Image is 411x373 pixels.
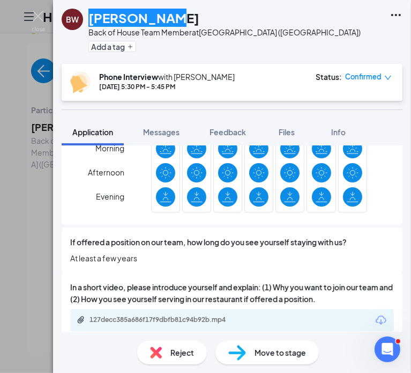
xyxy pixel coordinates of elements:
[66,14,79,25] div: BW
[170,347,194,359] span: Reject
[99,82,235,91] div: [DATE] 5:30 PM - 5:45 PM
[77,316,250,326] a: Paperclip127decc385a686f17f9dbfb81c94b92b.mp4
[255,347,306,359] span: Move to stage
[72,127,113,137] span: Application
[210,127,246,137] span: Feedback
[88,41,136,52] button: PlusAdd a tag
[143,127,180,137] span: Messages
[70,281,394,305] span: In a short video, please introduce yourself and explain: (1) Why you want to join our team and (2...
[96,187,124,206] span: Evening
[127,43,133,50] svg: Plus
[88,163,124,182] span: Afternoon
[77,316,85,324] svg: Paperclip
[95,138,124,158] span: Morning
[70,252,394,264] span: At least a few years
[99,71,235,82] div: with [PERSON_NAME]
[390,9,402,21] svg: Ellipses
[331,127,346,137] span: Info
[88,9,199,27] h1: [PERSON_NAME]
[345,71,382,82] span: Confirmed
[375,314,387,327] svg: Download
[99,72,158,82] b: Phone Interview
[70,236,347,248] span: If offered a position on our team, how long do you see yourself staying with us?
[316,71,342,82] div: Status :
[375,337,400,362] iframe: Intercom live chat
[88,27,361,38] div: Back of House Team Member at [GEOGRAPHIC_DATA] ([GEOGRAPHIC_DATA])
[384,74,392,82] span: down
[89,316,240,324] div: 127decc385a686f17f9dbfb81c94b92b.mp4
[279,127,295,137] span: Files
